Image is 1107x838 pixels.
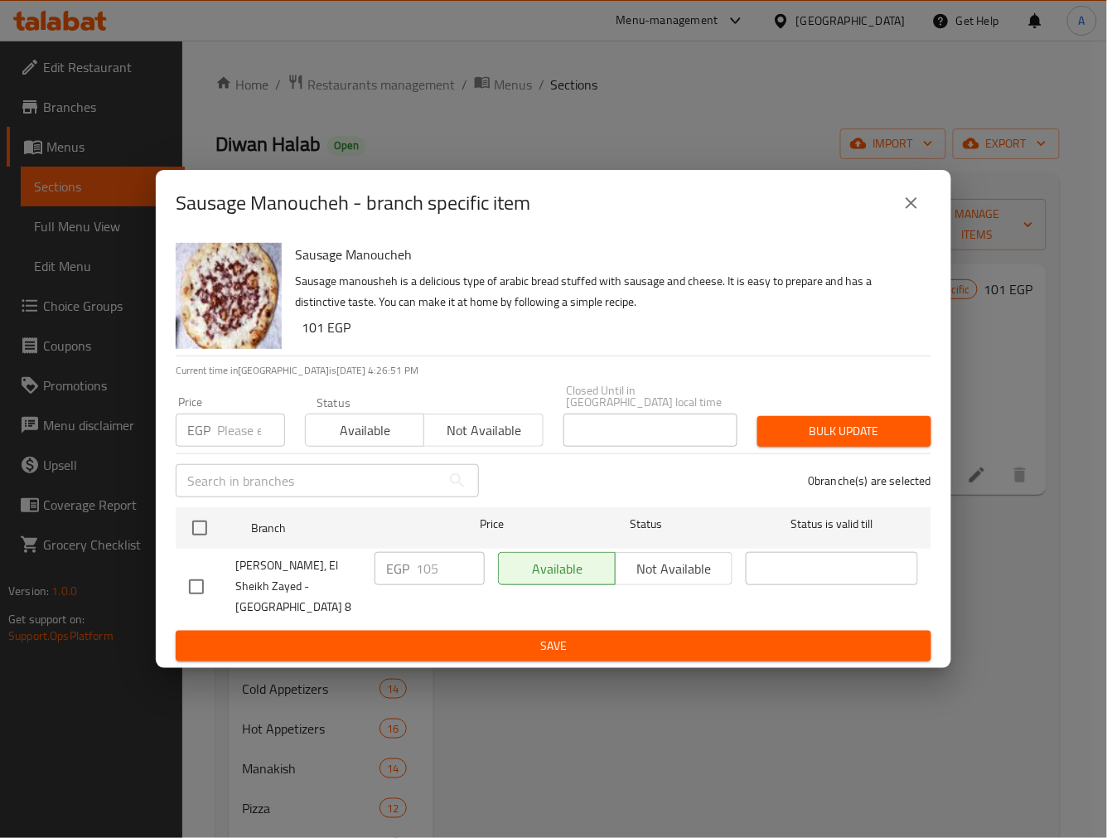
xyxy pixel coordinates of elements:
[189,636,918,656] span: Save
[305,414,424,447] button: Available
[431,419,536,443] span: Not available
[176,464,441,497] input: Search in branches
[176,363,931,378] p: Current time in [GEOGRAPHIC_DATA] is [DATE] 4:26:51 PM
[295,271,918,312] p: Sausage manousheh is a delicious type of arabic bread stuffed with sausage and cheese. It is easy...
[808,472,931,489] p: 0 branche(s) are selected
[416,552,485,585] input: Please enter price
[312,419,418,443] span: Available
[757,416,931,447] button: Bulk update
[295,243,918,266] h6: Sausage Manoucheh
[746,514,918,535] span: Status is valid till
[176,243,282,349] img: Sausage Manoucheh
[176,190,530,216] h2: Sausage Manoucheh - branch specific item
[423,414,543,447] button: Not available
[217,414,285,447] input: Please enter price
[386,559,409,579] p: EGP
[771,421,918,442] span: Bulk update
[235,555,361,618] span: [PERSON_NAME], El Sheikh Zayed - [GEOGRAPHIC_DATA] 8
[176,631,931,661] button: Save
[437,514,547,535] span: Price
[302,316,918,339] h6: 101 EGP
[892,183,931,223] button: close
[560,514,732,535] span: Status
[187,420,210,440] p: EGP
[251,518,423,539] span: Branch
